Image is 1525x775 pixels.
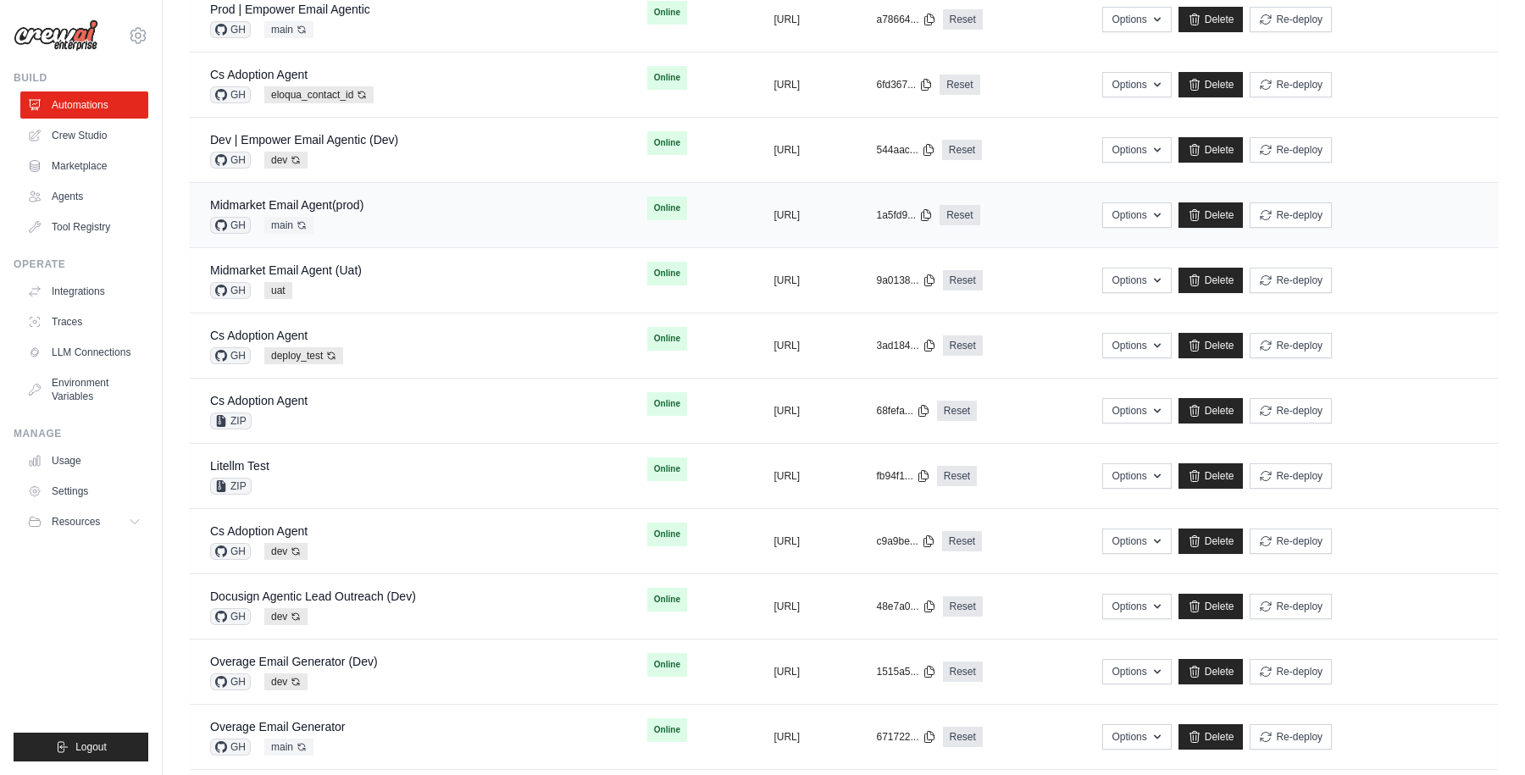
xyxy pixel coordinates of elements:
[876,13,935,26] button: a78664...
[1250,137,1332,163] button: Re-deploy
[1178,333,1244,358] a: Delete
[264,282,292,299] span: uat
[1250,333,1332,358] button: Re-deploy
[647,523,687,546] span: Online
[647,653,687,677] span: Online
[1178,529,1244,554] a: Delete
[1178,398,1244,423] a: Delete
[1178,137,1244,163] a: Delete
[75,740,107,754] span: Logout
[1102,137,1171,163] button: Options
[210,720,346,733] a: Overage Email Generator
[1250,659,1332,684] button: Re-deploy
[1102,333,1171,358] button: Options
[210,459,269,473] a: Litellm Test
[210,68,308,81] a: Cs Adoption Agent
[940,75,979,95] a: Reset
[1250,398,1332,423] button: Re-deploy
[1178,463,1244,489] a: Delete
[876,665,935,678] button: 1515a5...
[1102,72,1171,97] button: Options
[20,183,148,210] a: Agents
[210,198,363,212] a: Midmarket Email Agent(prod)
[1250,724,1332,750] button: Re-deploy
[20,122,148,149] a: Crew Studio
[210,608,251,625] span: GH
[1102,724,1171,750] button: Options
[937,466,977,486] a: Reset
[210,133,398,147] a: Dev | Empower Email Agentic (Dev)
[210,394,308,407] a: Cs Adoption Agent
[943,662,983,682] a: Reset
[1250,529,1332,554] button: Re-deploy
[20,478,148,505] a: Settings
[20,308,148,335] a: Traces
[210,3,370,16] a: Prod | Empower Email Agentic
[264,152,308,169] span: dev
[647,392,687,416] span: Online
[264,673,308,690] span: dev
[1440,694,1525,775] iframe: Chat Widget
[1178,724,1244,750] a: Delete
[1178,72,1244,97] a: Delete
[876,534,934,548] button: c9a9be...
[1178,268,1244,293] a: Delete
[876,469,929,483] button: fb94f1...
[14,733,148,761] button: Logout
[647,327,687,351] span: Online
[647,457,687,481] span: Online
[876,208,933,222] button: 1a5fd9...
[20,152,148,180] a: Marketplace
[20,278,148,305] a: Integrations
[1250,463,1332,489] button: Re-deploy
[14,257,148,271] div: Operate
[647,718,687,742] span: Online
[210,152,251,169] span: GH
[210,478,252,495] span: ZIP
[210,673,251,690] span: GH
[876,404,929,418] button: 68fefa...
[647,131,687,155] span: Online
[876,274,935,287] button: 9a0138...
[210,86,251,103] span: GH
[1102,7,1171,32] button: Options
[1250,72,1332,97] button: Re-deploy
[210,412,252,429] span: ZIP
[876,339,935,352] button: 3ad184...
[210,282,251,299] span: GH
[943,596,983,617] a: Reset
[940,205,979,225] a: Reset
[20,447,148,474] a: Usage
[20,91,148,119] a: Automations
[210,217,251,234] span: GH
[14,71,148,85] div: Build
[1178,7,1244,32] a: Delete
[20,508,148,535] button: Resources
[1102,659,1171,684] button: Options
[943,9,983,30] a: Reset
[1102,268,1171,293] button: Options
[876,143,934,157] button: 544aac...
[1102,398,1171,423] button: Options
[210,543,251,560] span: GH
[264,21,313,38] span: main
[1102,594,1171,619] button: Options
[264,347,343,364] span: deploy_test
[1102,463,1171,489] button: Options
[20,213,148,241] a: Tool Registry
[876,600,935,613] button: 48e7a0...
[264,739,313,756] span: main
[647,66,687,90] span: Online
[943,335,983,356] a: Reset
[210,524,308,538] a: Cs Adoption Agent
[943,727,983,747] a: Reset
[647,262,687,285] span: Online
[647,1,687,25] span: Online
[647,197,687,220] span: Online
[210,347,251,364] span: GH
[1102,529,1171,554] button: Options
[1250,594,1332,619] button: Re-deploy
[647,588,687,612] span: Online
[20,339,148,366] a: LLM Connections
[942,531,982,551] a: Reset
